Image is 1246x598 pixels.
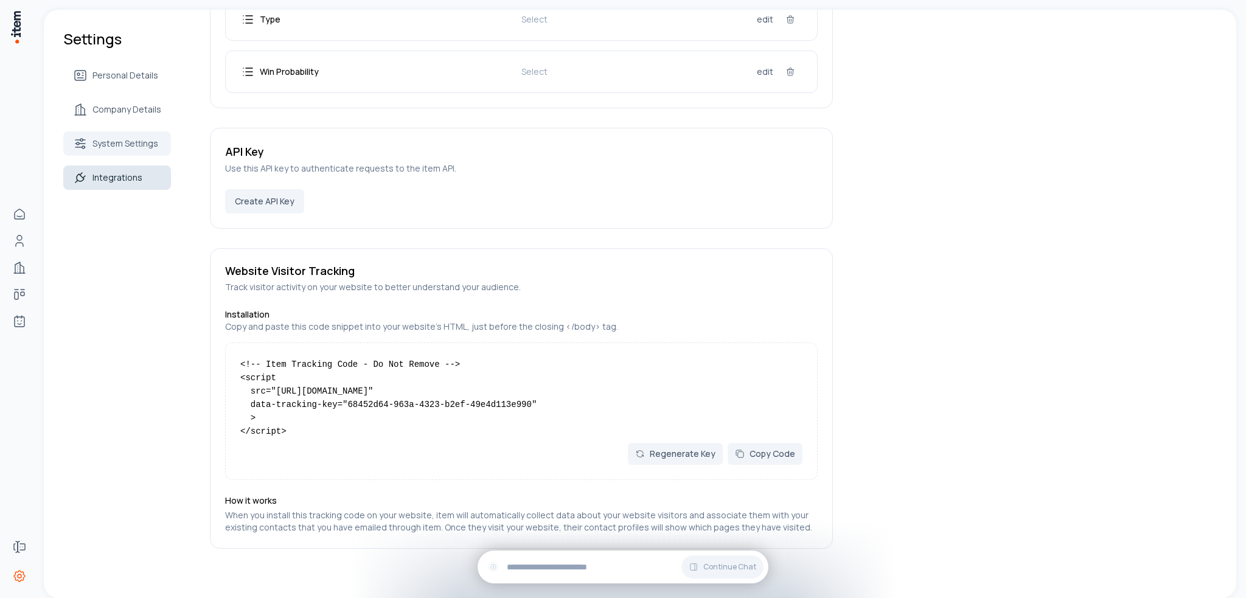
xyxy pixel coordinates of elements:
[225,280,521,294] p: Track visitor activity on your website to better understand your audience.
[225,308,818,321] h4: Installation
[225,189,304,214] button: Create API Key
[7,256,32,280] a: Companies
[478,551,768,583] div: Continue Chat
[92,137,158,150] span: System Settings
[757,61,773,83] button: edit
[7,309,32,333] a: Agents
[225,495,818,507] h4: How it works
[628,443,723,465] button: Regenerate Key
[225,162,818,175] p: Use this API key to authenticate requests to the item API.
[225,263,521,278] h3: Website Visitor Tracking
[63,165,171,190] a: Integrations
[63,131,171,156] a: System Settings
[7,535,32,559] a: Forms
[7,229,32,253] a: People
[240,360,537,436] code: <!-- Item Tracking Code - Do Not Remove --> <script src="[URL][DOMAIN_NAME]" data-tracking-key="6...
[10,10,22,44] img: Item Brain Logo
[92,103,161,116] span: Company Details
[521,13,662,26] p: Select
[225,509,818,534] p: When you install this tracking code on your website, item will automatically collect data about y...
[63,29,171,49] h1: Settings
[703,562,756,572] span: Continue Chat
[225,321,818,333] p: Copy and paste this code snippet into your website's HTML, just before the closing </body> tag.
[260,13,280,26] p: Type
[92,69,158,82] span: Personal Details
[521,65,662,78] p: Select
[681,555,764,579] button: Continue Chat
[728,443,802,465] button: Copy Code
[7,202,32,226] a: Home
[63,97,171,122] a: Company Details
[7,282,32,307] a: Deals
[757,9,773,30] button: edit
[260,65,319,78] p: Win Probability
[225,143,818,160] h3: API Key
[92,172,142,184] span: Integrations
[63,63,171,88] a: Personal Details
[7,564,32,588] a: Settings
[735,448,795,460] div: Copy Code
